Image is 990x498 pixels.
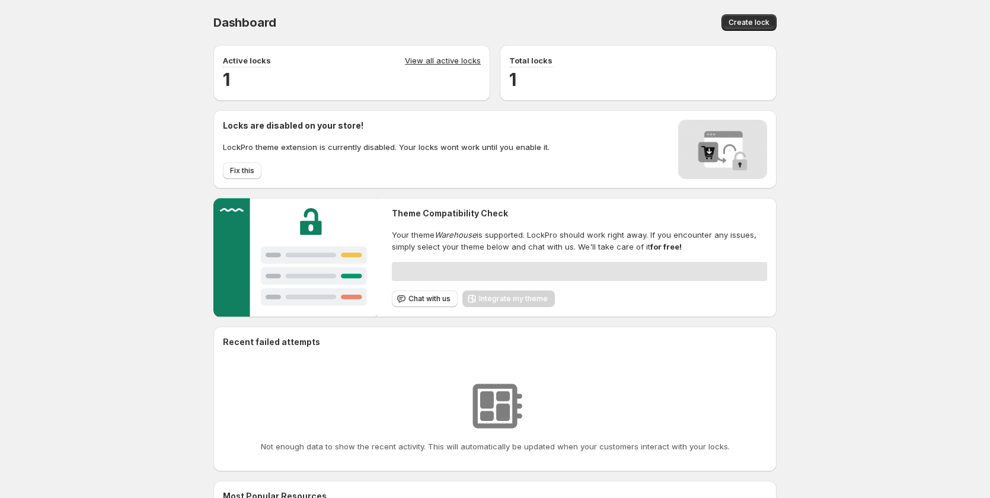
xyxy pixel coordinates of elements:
[223,68,481,91] h2: 1
[408,294,451,304] span: Chat with us
[650,242,682,251] strong: for free!
[223,120,550,132] h2: Locks are disabled on your store!
[223,336,320,348] h2: Recent failed attempts
[261,440,730,452] p: Not enough data to show the recent activity. This will automatically be updated when your custome...
[405,55,481,68] a: View all active locks
[223,55,271,66] p: Active locks
[509,68,767,91] h2: 1
[213,15,276,30] span: Dashboard
[392,207,767,219] h2: Theme Compatibility Check
[223,141,550,153] p: LockPro theme extension is currently disabled. Your locks wont work until you enable it.
[230,166,254,175] span: Fix this
[392,229,767,253] span: Your theme is supported. LockPro should work right away. If you encounter any issues, simply sele...
[678,120,767,179] img: Locks disabled
[435,230,477,240] em: Warehouse
[729,18,769,27] span: Create lock
[465,376,525,436] img: No resources found
[392,290,458,307] button: Chat with us
[721,14,777,31] button: Create lock
[509,55,553,66] p: Total locks
[223,162,261,179] button: Fix this
[213,198,378,317] img: Customer support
